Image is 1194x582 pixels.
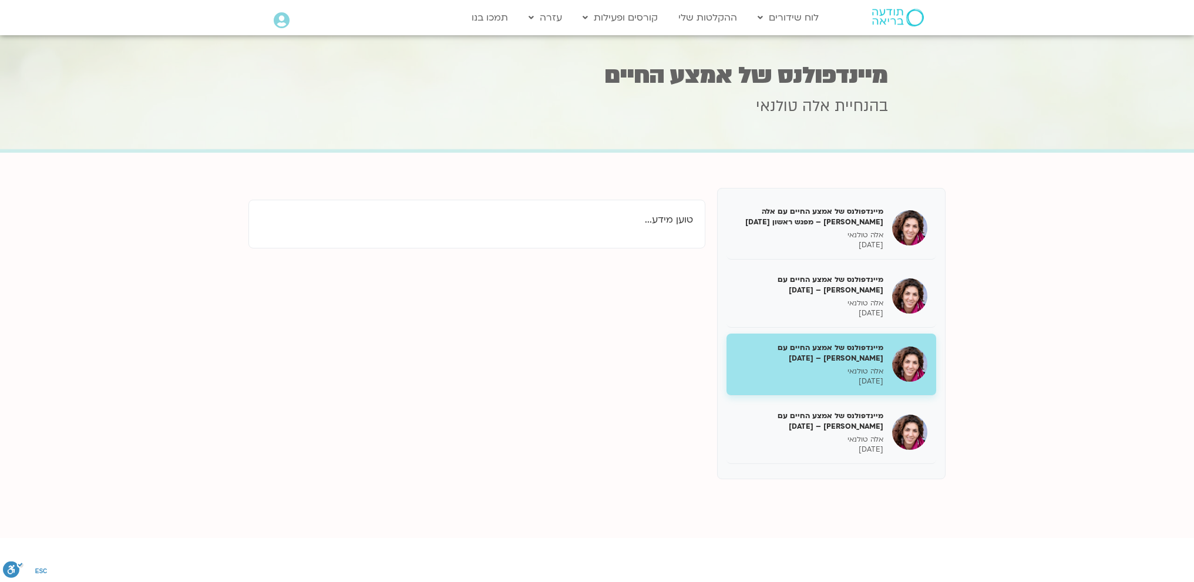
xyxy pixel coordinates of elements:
p: [DATE] [735,308,883,318]
img: מיינדפולנס של אמצע החיים עם אלה טולנאי – 24/03/25 [892,346,927,382]
p: אלה טולנאי [735,435,883,445]
h5: מיינדפולנס של אמצע החיים עם [PERSON_NAME] – [DATE] [735,342,883,364]
p: [DATE] [735,445,883,455]
a: עזרה [523,6,568,29]
span: אלה טולנאי [756,96,830,117]
a: תמכו בנו [466,6,514,29]
p: [DATE] [735,240,883,250]
a: לוח שידורים [752,6,825,29]
h1: מיינדפולנס של אמצע החיים [307,64,888,87]
p: אלה טולנאי [735,298,883,308]
img: מיינדפולנס של אמצע החיים עם אלה טולנאי – 07/04/25 [892,415,927,450]
img: מיינדפולנס של אמצע החיים עם אלה טולנאי – מפגש ראשון 10/03/25 [892,210,927,245]
h5: מיינדפולנס של אמצע החיים עם [PERSON_NAME] – [DATE] [735,274,883,295]
a: ההקלטות שלי [672,6,743,29]
h5: מיינדפולנס של אמצע החיים עם אלה [PERSON_NAME] – מפגש ראשון [DATE] [735,206,883,227]
p: [DATE] [735,376,883,386]
img: תודעה בריאה [872,9,924,26]
h5: מיינדפולנס של אמצע החיים עם [PERSON_NAME] – [DATE] [735,411,883,432]
p: טוען מידע... [261,212,693,228]
img: מיינדפולנס של אמצע החיים עם אלה טולנאי – 17/03/25 [892,278,927,314]
p: אלה טולנאי [735,366,883,376]
a: קורסים ופעילות [577,6,664,29]
span: בהנחיית [835,96,888,117]
p: אלה טולנאי [735,230,883,240]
